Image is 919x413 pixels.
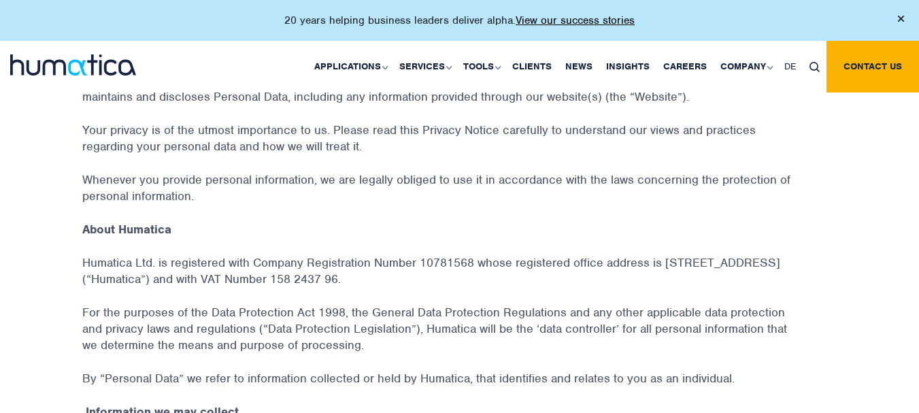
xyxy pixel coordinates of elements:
[826,41,919,93] a: Contact us
[778,41,803,93] a: DE
[82,304,837,370] p: For the purposes of the Data Protection Act 1998, the General Data Protection Regulations and any...
[82,254,837,304] p: Humatica Ltd. is registered with Company Registration Number 10781568 whose registered office add...
[456,41,505,93] a: Tools
[82,370,837,403] p: By “Personal Data” we refer to information collected or held by Humatica, that identifies and rel...
[284,14,635,27] p: 20 years helping business leaders deliver alpha.
[784,61,796,72] span: DE
[392,41,456,93] a: Services
[82,222,171,237] strong: About Humatica
[714,41,778,93] a: Company
[599,41,656,93] a: Insights
[307,41,392,93] a: Applications
[82,122,837,171] p: Your privacy is of the utmost importance to us. Please read this Privacy Notice carefully to unde...
[656,41,714,93] a: Careers
[82,171,837,221] p: Whenever you provide personal information, we are legally obliged to use it in accordance with th...
[82,72,837,122] p: This Privacy Notice together with our Terms of Use and any other documents referred to in it sets...
[10,54,136,76] img: logo
[558,41,599,93] a: News
[809,62,820,72] img: search_icon
[505,41,558,93] a: Clients
[516,14,635,27] a: View our success stories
